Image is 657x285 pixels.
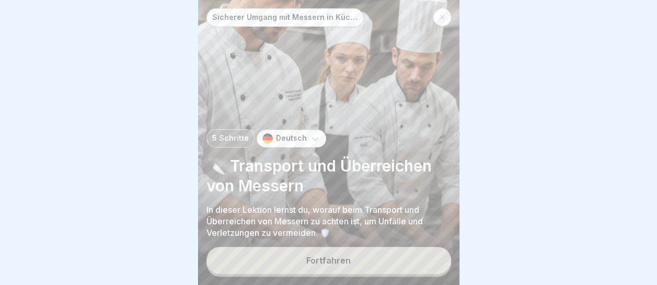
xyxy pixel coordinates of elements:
[206,247,451,274] button: Fortfahren
[306,256,351,265] div: Fortfahren
[212,13,358,22] p: Sicherer Umgang mit Messern in Küchen
[276,134,307,143] p: Deutsch
[212,134,249,143] p: 5 Schritte
[206,204,451,238] p: In dieser Lektion lernst du, worauf beim Transport und Überreichen von Messern zu achten ist, um ...
[206,156,451,196] p: 🔪 Transport und Überreichen von Messern
[262,133,273,144] img: de.svg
